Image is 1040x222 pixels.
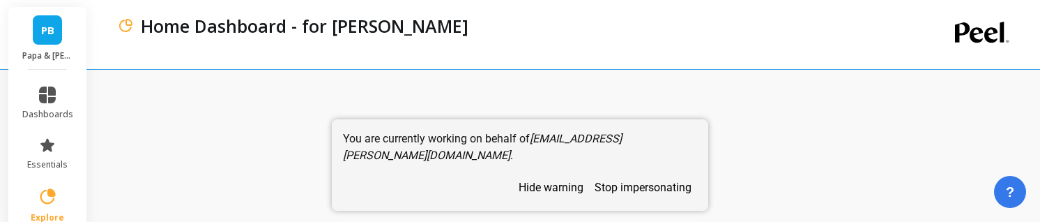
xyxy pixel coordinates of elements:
[117,17,134,34] img: header icon
[343,131,697,175] div: You are currently working on behalf of .
[27,159,68,170] span: essentials
[141,14,468,38] p: Home Dashboard - for Sami
[22,50,73,61] p: Papa & Barkley
[95,67,1040,222] iframe: Omni Embed
[22,109,73,120] span: dashboards
[41,22,54,38] span: PB
[589,175,697,200] button: stop impersonating
[513,175,589,200] button: hide warning
[1006,182,1014,202] span: ?
[994,176,1026,208] button: ?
